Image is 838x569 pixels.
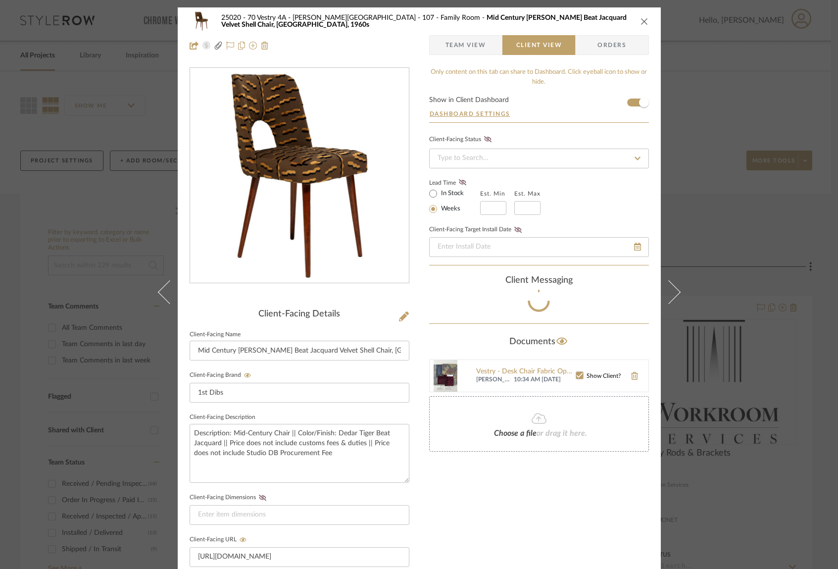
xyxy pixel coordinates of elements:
[511,226,525,233] button: Client-Facing Target Install Date
[587,35,637,55] span: Orders
[480,190,505,197] label: Est. Min
[190,372,254,379] label: Client-Facing Brand
[190,505,409,525] input: Enter item dimensions
[640,17,649,26] button: close
[256,494,269,501] button: Client-Facing Dimensions
[429,178,480,187] label: Lead Time
[429,226,525,233] label: Client-Facing Target Install Date
[516,35,562,55] span: Client View
[514,376,576,384] span: 10:34 AM [DATE]
[476,368,576,376] a: Vestry - Desk Chair Fabric Options.pdf
[190,332,241,337] label: Client-Facing Name
[429,109,511,118] button: Dashboard Settings
[190,415,255,420] label: Client-Facing Description
[429,275,649,286] div: client Messaging
[456,178,469,188] button: Lead Time
[494,429,537,437] span: Choose a file
[190,341,409,361] input: Enter Client-Facing Item Name
[587,373,621,379] span: Show Client?
[237,536,250,543] button: Client-Facing URL
[241,372,254,379] button: Client-Facing Brand
[445,35,486,55] span: Team View
[429,67,649,87] div: Only content on this tab can share to Dashboard. Click eyeball icon to show or hide.
[190,68,409,283] div: 0
[429,187,480,215] mat-radio-group: Select item type
[192,68,407,283] img: 256a8f13-e00d-4481-b97e-9686f1f6e7f0_436x436.jpg
[190,383,409,403] input: Enter Client-Facing Brand
[537,429,587,437] span: or drag it here.
[190,536,250,543] label: Client-Facing URL
[190,309,409,320] div: Client-Facing Details
[221,14,627,28] span: Mid Century [PERSON_NAME] Beat Jacquard Velvet Shell Chair, [GEOGRAPHIC_DATA], 1960s
[261,42,269,50] img: Remove from project
[514,190,541,197] label: Est. Max
[190,11,213,31] img: 256a8f13-e00d-4481-b97e-9686f1f6e7f0_48x40.jpg
[190,494,269,501] label: Client-Facing Dimensions
[429,237,649,257] input: Enter Install Date
[221,14,422,21] span: 25020 - 70 Vestry 4A - [PERSON_NAME][GEOGRAPHIC_DATA]
[439,189,464,198] label: In Stock
[429,149,649,168] input: Type to Search…
[429,334,649,350] div: Documents
[190,547,409,567] input: Enter item URL
[430,360,461,392] img: Vestry - Desk Chair Fabric Options.pdf
[429,135,494,145] div: Client-Facing Status
[476,376,511,384] span: [PERSON_NAME]
[422,14,487,21] span: 107 - Family Room
[439,205,460,213] label: Weeks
